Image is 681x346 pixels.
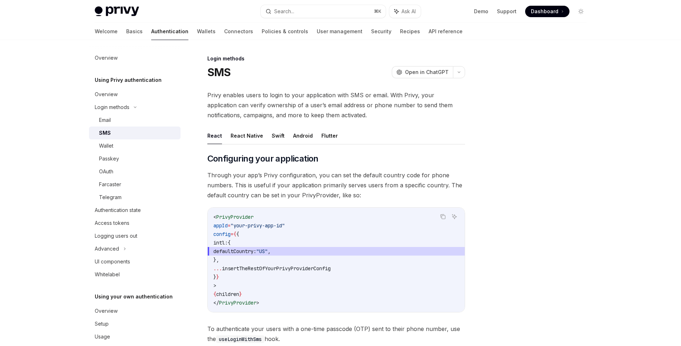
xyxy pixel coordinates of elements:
[213,248,256,254] span: defaultCountry:
[99,116,111,124] div: Email
[216,291,239,297] span: children
[95,219,129,227] div: Access tokens
[126,23,143,40] a: Basics
[531,8,558,15] span: Dashboard
[89,268,181,281] a: Whitelabel
[392,66,453,78] button: Open in ChatGPT
[197,23,216,40] a: Wallets
[233,231,236,237] span: {
[99,180,121,189] div: Farcaster
[207,153,319,164] span: Configuring your application
[99,193,122,202] div: Telegram
[321,127,338,144] button: Flutter
[405,69,449,76] span: Open in ChatGPT
[95,244,119,253] div: Advanced
[95,232,137,240] div: Logging users out
[89,178,181,191] a: Farcaster
[89,229,181,242] a: Logging users out
[216,214,253,220] span: PrivyProvider
[89,330,181,343] a: Usage
[219,300,256,306] span: PrivyProvider
[231,127,263,144] button: React Native
[213,300,219,306] span: </
[575,6,587,17] button: Toggle dark mode
[95,54,118,62] div: Overview
[224,23,253,40] a: Connectors
[213,214,216,220] span: <
[95,206,141,214] div: Authentication state
[207,170,465,200] span: Through your app’s Privy configuration, you can set the default country code for phone numbers. T...
[228,239,231,246] span: {
[216,274,219,280] span: }
[262,23,308,40] a: Policies & controls
[89,217,181,229] a: Access tokens
[95,6,139,16] img: light logo
[231,231,233,237] span: =
[89,165,181,178] a: OAuth
[99,167,113,176] div: OAuth
[374,9,381,14] span: ⌘ K
[213,231,231,237] span: config
[213,265,222,272] span: ...
[239,291,242,297] span: }
[429,23,463,40] a: API reference
[222,265,331,272] span: insertTheRestOfYourPrivyProviderConfig
[268,248,271,254] span: ,
[213,291,216,297] span: {
[274,7,294,16] div: Search...
[400,23,420,40] a: Recipes
[256,300,259,306] span: >
[216,335,265,343] code: useLoginWithSms
[89,114,181,127] a: Email
[95,257,130,266] div: UI components
[371,23,391,40] a: Security
[99,142,113,150] div: Wallet
[95,320,109,328] div: Setup
[228,222,231,229] span: =
[272,127,285,144] button: Swift
[256,248,268,254] span: "US"
[89,139,181,152] a: Wallet
[89,127,181,139] a: SMS
[401,8,416,15] span: Ask AI
[207,127,222,144] button: React
[99,154,119,163] div: Passkey
[95,292,173,301] h5: Using your own authentication
[207,55,465,62] div: Login methods
[89,191,181,204] a: Telegram
[450,212,459,221] button: Ask AI
[438,212,448,221] button: Copy the contents from the code block
[213,257,219,263] span: },
[95,23,118,40] a: Welcome
[317,23,362,40] a: User management
[95,307,118,315] div: Overview
[99,129,111,137] div: SMS
[95,332,110,341] div: Usage
[89,51,181,64] a: Overview
[497,8,517,15] a: Support
[95,76,162,84] h5: Using Privy authentication
[213,282,216,289] span: >
[261,5,386,18] button: Search...⌘K
[474,8,488,15] a: Demo
[89,152,181,165] a: Passkey
[389,5,421,18] button: Ask AI
[95,270,120,279] div: Whitelabel
[89,305,181,317] a: Overview
[207,90,465,120] span: Privy enables users to login to your application with SMS or email. With Privy, your application ...
[213,274,216,280] span: }
[231,222,285,229] span: "your-privy-app-id"
[213,239,228,246] span: intl:
[89,204,181,217] a: Authentication state
[89,317,181,330] a: Setup
[293,127,313,144] button: Android
[213,222,228,229] span: appId
[89,88,181,101] a: Overview
[207,66,231,79] h1: SMS
[207,324,465,344] span: To authenticate your users with a one-time passcode (OTP) sent to their phone number, use the hook.
[236,231,239,237] span: {
[95,90,118,99] div: Overview
[95,103,129,112] div: Login methods
[151,23,188,40] a: Authentication
[525,6,569,17] a: Dashboard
